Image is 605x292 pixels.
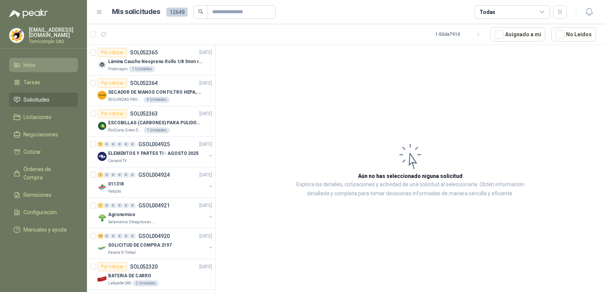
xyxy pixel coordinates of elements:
[435,28,484,40] div: 1 - 50 de 7910
[110,203,116,208] div: 0
[9,28,24,43] img: Company Logo
[138,142,170,147] p: GSOL004925
[98,170,214,195] a: 2 0 0 0 0 0 GSOL004924[DATE] Company Logo011318Patojito
[199,49,212,56] p: [DATE]
[130,80,158,86] p: SOL052364
[98,109,127,118] div: Por cotizar
[130,50,158,55] p: SOL052365
[199,202,212,209] p: [DATE]
[108,127,142,133] p: BioCosta Green Energy S.A.S
[9,9,48,18] img: Logo peakr
[23,226,67,234] span: Manuales y ayuda
[144,97,170,103] div: 4 Unidades
[98,182,107,192] img: Company Logo
[98,274,107,283] img: Company Logo
[108,119,202,127] p: ESCOBILLAS (CARBONES) PARA PULIDORA DEWALT
[98,244,107,253] img: Company Logo
[358,172,462,180] h3: Aún no has seleccionado niguna solicitud
[130,172,135,178] div: 0
[108,66,127,72] p: Prodinagro
[108,158,127,164] p: Caracol TV
[108,219,156,225] p: Salamanca Oleaginosas SAS
[23,78,40,87] span: Tareas
[98,201,214,225] a: 1 0 0 0 0 0 GSOL004921[DATE] Company LogoAgronomicoSalamanca Oleaginosas SAS
[98,232,214,256] a: 10 0 0 0 0 0 GSOL004920[DATE] Company LogoSOLICITUD DE COMPRA 2197Panela El Trébol
[138,172,170,178] p: GSOL004924
[123,172,129,178] div: 0
[123,233,129,239] div: 0
[9,93,78,107] a: Solicitudes
[108,211,135,218] p: Agronomico
[104,203,110,208] div: 0
[551,27,596,42] button: No Leídos
[87,45,215,76] a: Por cotizarSOL052365[DATE] Company LogoLámina Caucho Neopreno Rollo 1/8 3mm rollo x 10MProdinagro...
[108,250,136,256] p: Panela El Trébol
[291,180,529,198] p: Explora los detalles, cotizaciones y actividad de una solicitud al seleccionarla. Obtén informaci...
[29,27,78,38] p: [EMAIL_ADDRESS][DOMAIN_NAME]
[108,97,142,103] p: SEGURIDAD PROVISER LTDA
[117,233,123,239] div: 0
[138,203,170,208] p: GSOL004921
[23,148,41,156] span: Cotizar
[112,6,160,17] h1: Mis solicitudes
[117,142,123,147] div: 0
[130,203,135,208] div: 0
[479,8,495,16] div: Todas
[23,165,71,182] span: Órdenes de Compra
[87,259,215,290] a: Por cotizarSOL052320[DATE] Company LogoBATERIA DE CARROLafayette SAS2 Unidades
[87,76,215,106] a: Por cotizarSOL052364[DATE] Company LogoSECADOR DE MANOS CON FILTRO HEPA, SECADO RAPIDOSEGURIDAD P...
[199,80,212,87] p: [DATE]
[98,91,107,100] img: Company Logo
[110,172,116,178] div: 0
[9,222,78,237] a: Manuales y ayuda
[199,110,212,117] p: [DATE]
[123,203,129,208] div: 0
[9,75,78,90] a: Tareas
[129,66,155,72] div: 1 Unidades
[9,127,78,142] a: Negociaciones
[108,89,202,96] p: SECADOR DE MANOS CON FILTRO HEPA, SECADO RAPIDO
[98,140,214,164] a: 9 0 0 0 0 0 GSOL004925[DATE] Company LogoELEMENTOS Y PARTES TI - AGOSTO 2025Caracol TV
[108,242,172,249] p: SOLICITUD DE COMPRA 2197
[9,110,78,124] a: Licitaciones
[144,127,170,133] div: 1 Unidades
[104,233,110,239] div: 0
[133,280,159,286] div: 2 Unidades
[9,145,78,159] a: Cotizar
[108,58,202,65] p: Lámina Caucho Neopreno Rollo 1/8 3mm rollo x 10M
[9,188,78,202] a: Remisiones
[98,48,127,57] div: Por cotizar
[108,181,124,188] p: 011318
[98,121,107,130] img: Company Logo
[98,60,107,69] img: Company Logo
[110,233,116,239] div: 0
[138,233,170,239] p: GSOL004920
[108,150,199,157] p: ELEMENTOS Y PARTES TI - AGOSTO 2025
[98,213,107,222] img: Company Logo
[23,61,36,69] span: Inicio
[198,9,203,14] span: search
[104,142,110,147] div: 0
[23,191,51,199] span: Remisiones
[104,172,110,178] div: 0
[9,162,78,185] a: Órdenes de Compra
[98,172,103,178] div: 2
[9,205,78,219] a: Configuración
[199,233,212,240] p: [DATE]
[98,79,127,88] div: Por cotizar
[108,188,121,195] p: Patojito
[108,272,151,280] p: BATERIA DE CARRO
[98,142,103,147] div: 9
[130,111,158,116] p: SOL052363
[98,262,127,271] div: Por cotizar
[23,130,58,139] span: Negociaciones
[98,152,107,161] img: Company Logo
[23,96,50,104] span: Solicitudes
[98,203,103,208] div: 1
[108,280,131,286] p: Lafayette SAS
[87,106,215,137] a: Por cotizarSOL052363[DATE] Company LogoESCOBILLAS (CARBONES) PARA PULIDORA DEWALTBioCosta Green E...
[29,39,78,44] p: Tornicomple SAS
[166,8,188,17] span: 12649
[199,263,212,270] p: [DATE]
[9,58,78,72] a: Inicio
